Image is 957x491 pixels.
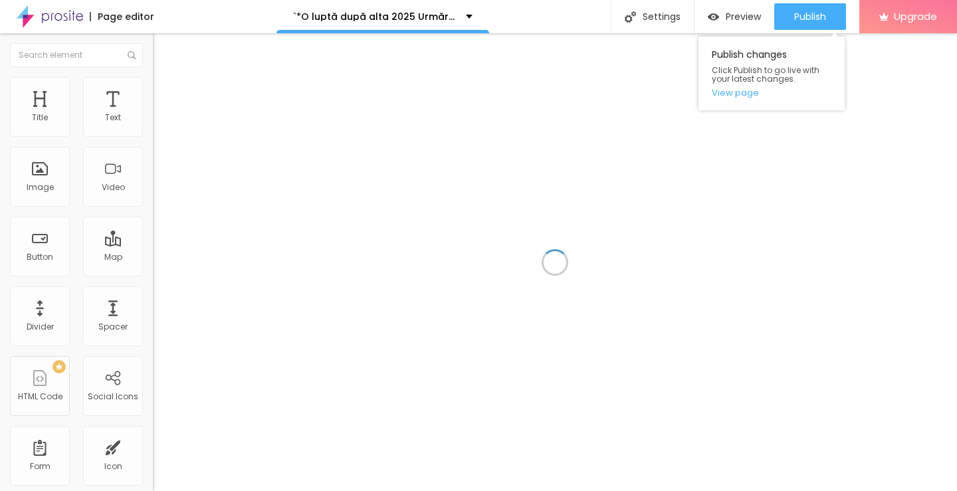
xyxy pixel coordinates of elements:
a: View page [712,88,831,97]
div: HTML Code [18,392,62,401]
div: Text [105,113,121,122]
div: Icon [104,462,122,471]
div: Social Icons [88,392,138,401]
button: Preview [694,3,774,30]
div: Form [30,462,51,471]
div: Title [32,113,48,122]
div: Image [27,183,54,192]
span: Publish [794,11,826,22]
div: Map [104,252,122,262]
div: Page editor [90,12,154,21]
input: Search element [10,43,143,67]
span: Upgrade [894,11,937,22]
div: Divider [27,322,54,332]
div: Publish changes [698,37,845,110]
img: Icone [625,11,636,23]
span: Preview [726,11,761,22]
div: Spacer [98,322,128,332]
p: `*O luptă după alta 2025 Urmărește Online Subtitrat Română HD [293,12,456,21]
img: view-1.svg [708,11,719,23]
span: Click Publish to go live with your latest changes. [712,66,831,83]
img: Icone [128,51,136,59]
div: Video [102,183,125,192]
div: Button [27,252,53,262]
button: Publish [774,3,846,30]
